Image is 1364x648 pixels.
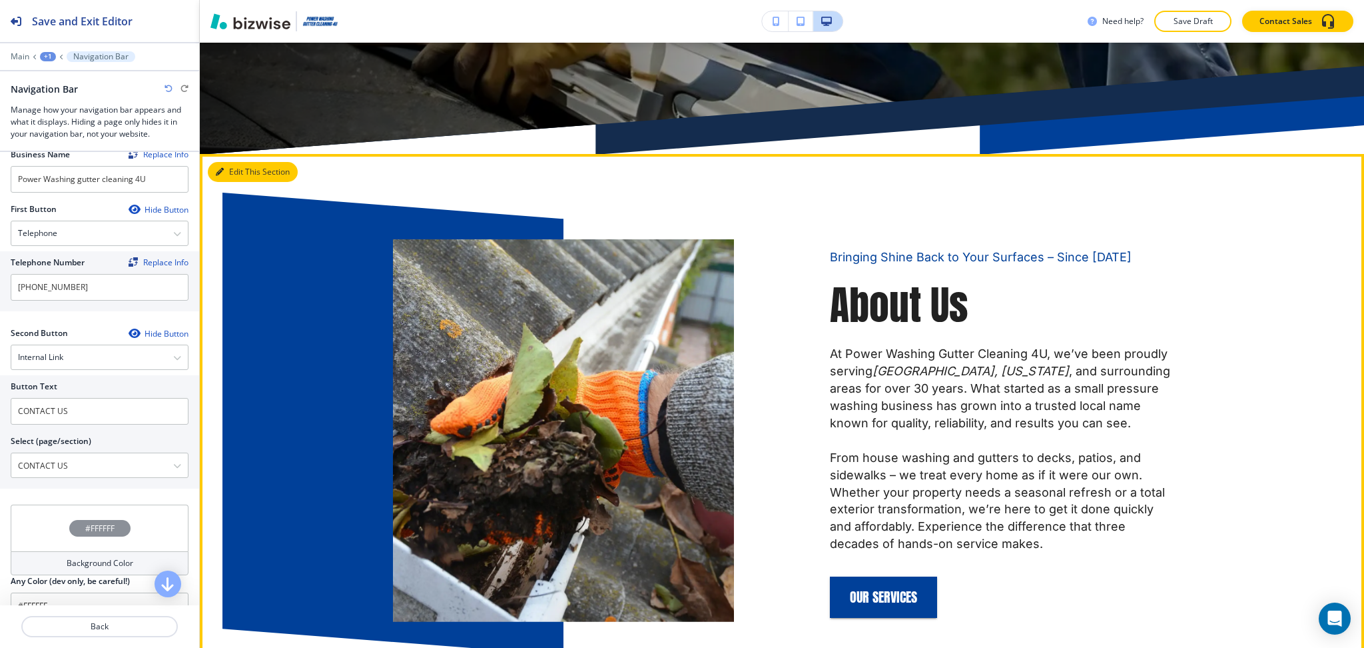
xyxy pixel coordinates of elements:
p: Contact Sales [1259,15,1312,27]
button: +1 [40,52,56,61]
img: Replace [129,257,138,267]
h2: Navigation Bar [11,82,78,96]
p: At Power Washing Gutter Cleaning 4U, we’ve been proudly serving , and surrounding areas for over ... [830,345,1171,432]
img: Replace [129,149,138,159]
h2: First Button [11,203,57,215]
p: About Us [830,279,1171,332]
div: Replace Info [129,149,188,159]
h3: Need help? [1102,15,1144,27]
h4: Internal Link [18,351,63,363]
input: Ex. 561-222-1111 [11,274,188,301]
button: OUR SERVICES [830,577,937,618]
p: Back [23,621,176,633]
em: [GEOGRAPHIC_DATA], [US_STATE] [872,364,1069,378]
button: Edit This Section [208,162,298,182]
span: Find and replace this information across Bizwise [129,149,188,160]
button: Save Draft [1154,11,1231,32]
h2: Button Text [11,381,57,393]
p: Navigation Bar [73,52,129,61]
button: Hide Button [129,204,188,215]
h4: Telephone [18,227,57,239]
img: Bizwise Logo [210,13,290,29]
h2: Business Name [11,149,70,161]
button: ReplaceReplace Info [129,257,188,267]
h3: Manage how your navigation bar appears and what it displays. Hiding a page only hides it in your ... [11,104,188,140]
button: Main [11,52,29,61]
button: #FFFFFFBackground Color [11,505,188,575]
h2: Select (page/section) [11,435,91,447]
h2: Telephone Number [11,257,85,269]
button: Hide Button [129,328,188,339]
img: Your Logo [302,16,338,27]
button: Back [21,616,178,637]
div: Replace Info [129,257,188,267]
button: Navigation Bar [67,51,135,62]
button: Contact Sales [1242,11,1353,32]
h2: Second Button [11,327,68,339]
p: From house washing and gutters to decks, patios, and sidewalks – we treat every home as if it wer... [830,449,1171,553]
h4: Background Color [67,557,133,569]
p: Save Draft [1172,15,1214,27]
span: Find and replace this information across Bizwise [129,257,188,268]
button: ReplaceReplace Info [129,149,188,159]
h4: #FFFFFF [85,523,115,535]
img: <p>About Us</p> [393,239,734,622]
h2: Any Color (dev only, be careful!) [11,575,130,587]
h2: Save and Exit Editor [32,13,133,29]
span: Bringing Shine Back to Your Surfaces – Since [DATE] [830,250,1132,264]
div: Open Intercom Messenger [1319,603,1351,635]
input: Manual Input [11,455,173,477]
